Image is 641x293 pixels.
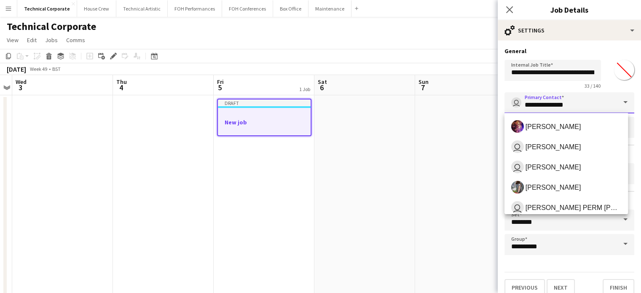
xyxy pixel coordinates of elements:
h3: Job Details [498,4,641,15]
span: View [7,36,19,44]
a: View [3,35,22,46]
span: 7 [417,83,429,92]
div: [DATE] [7,65,26,73]
a: Jobs [42,35,61,46]
span: Week 49 [28,66,49,72]
span: Jobs [45,36,58,44]
span: Fri [217,78,224,86]
div: 1 Job [299,86,310,92]
app-job-card: DraftNew job [217,99,311,136]
span: [PERSON_NAME] PERM [PERSON_NAME] [526,204,621,212]
a: Comms [63,35,89,46]
button: Technical Corporate [17,0,77,17]
span: 33 / 140 [578,83,607,89]
button: FOH Performances [168,0,222,17]
span: 5 [216,83,224,92]
button: Maintenance [308,0,351,17]
h3: General [504,47,634,55]
div: BST [52,66,61,72]
span: Edit [27,36,37,44]
span: 6 [316,83,327,92]
a: Edit [24,35,40,46]
span: [PERSON_NAME] [526,123,581,131]
span: Comms [66,36,85,44]
span: [PERSON_NAME] [526,163,581,171]
h3: New job [218,118,311,126]
span: 3 [14,83,27,92]
button: Box Office [273,0,308,17]
span: Thu [116,78,127,86]
button: Technical Artistic [116,0,168,17]
span: 4 [115,83,127,92]
button: FOH Conferences [222,0,273,17]
span: Sun [418,78,429,86]
span: Wed [16,78,27,86]
div: Settings [498,20,641,40]
div: Draft [218,99,311,106]
h1: Technical Corporate [7,20,96,33]
span: [PERSON_NAME] [526,143,581,151]
span: Sat [318,78,327,86]
button: House Crew [77,0,116,17]
span: [PERSON_NAME] [526,183,581,191]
